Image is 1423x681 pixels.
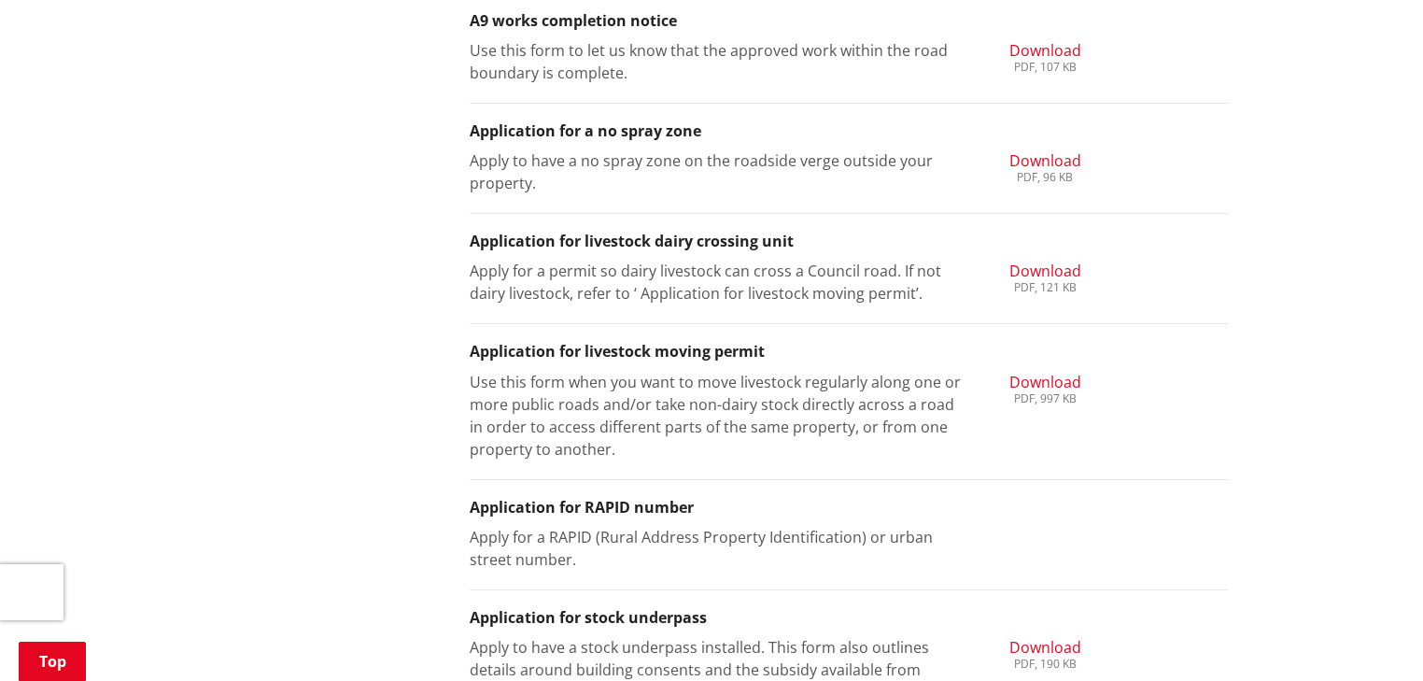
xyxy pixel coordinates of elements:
p: Apply for a permit so dairy livestock can cross a Council road. If not dairy livestock, refer to ... [470,260,965,305]
h3: A9 works completion notice [470,12,1228,30]
h3: Application for stock underpass [470,609,1228,627]
h3: Application for livestock moving permit [470,343,1228,361]
a: Download PDF, 121 KB [1009,260,1081,293]
h3: Application for livestock dairy crossing unit [470,233,1228,250]
h3: Application for a no spray zone [470,122,1228,140]
div: PDF, 997 KB [1009,393,1081,404]
p: Use this form to let us know that the approved work within the road boundary is complete. [470,39,965,84]
div: PDF, 96 KB [1009,172,1081,183]
div: PDF, 107 KB [1009,62,1081,73]
h3: Application for RAPID number [470,499,1228,517]
a: Top [19,642,86,681]
div: PDF, 190 KB [1009,659,1081,670]
div: PDF, 121 KB [1009,282,1081,293]
a: Download PDF, 96 KB [1009,149,1081,183]
span: Download [1009,637,1081,658]
p: Apply for a RAPID (Rural Address Property Identification) or urban street number. [470,526,965,571]
p: Use this form when you want to move livestock regularly along one or more public roads and/or tak... [470,371,965,461]
span: Download [1009,150,1081,171]
p: Apply to have a no spray zone on the roadside verge outside your property. [470,149,965,194]
span: Download [1009,261,1081,281]
span: Download [1009,40,1081,61]
span: Download [1009,372,1081,392]
a: Download PDF, 997 KB [1009,371,1081,404]
a: Download PDF, 190 KB [1009,636,1081,670]
a: Download PDF, 107 KB [1009,39,1081,73]
iframe: Messenger Launcher [1337,603,1404,670]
